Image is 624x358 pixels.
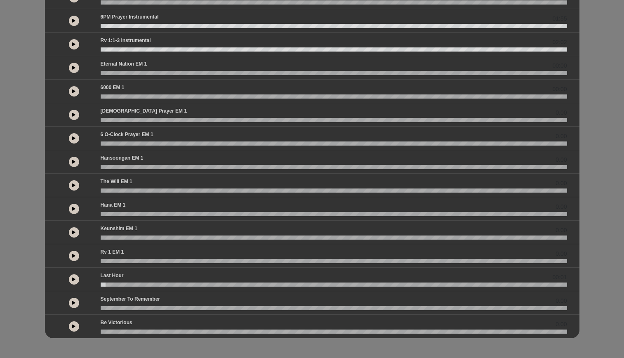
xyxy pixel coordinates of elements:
span: 0.00 [556,297,567,305]
span: 02:02 [552,38,567,47]
span: 00:01 [552,273,567,282]
p: [DEMOGRAPHIC_DATA] prayer EM 1 [101,107,187,115]
span: 0.00 [556,203,567,211]
p: The Will EM 1 [101,178,132,185]
span: 0.00 [556,179,567,188]
p: September to Remember [101,295,160,303]
span: 0.00 [556,108,567,117]
p: 6 o-clock prayer EM 1 [101,131,153,138]
p: 6PM Prayer Instrumental [101,13,159,21]
span: 0.00 [556,155,567,164]
p: Hansoongan EM 1 [101,154,144,162]
p: Keunshim EM 1 [101,225,137,232]
p: Hana EM 1 [101,201,126,209]
p: Rv 1:1-3 Instrumental [101,37,151,44]
span: 0.00 [556,132,567,141]
span: 0.00 [556,226,567,235]
span: 0.00 [556,250,567,258]
p: Last Hour [101,272,124,279]
span: 0.00 [556,320,567,329]
p: Be Victorious [101,319,132,326]
span: 00:00 [552,85,567,94]
p: Rv 1 EM 1 [101,248,124,256]
p: 6000 EM 1 [101,84,125,91]
p: Eternal Nation EM 1 [101,60,147,68]
span: 00:00 [552,61,567,70]
span: 01:55 [552,14,567,23]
